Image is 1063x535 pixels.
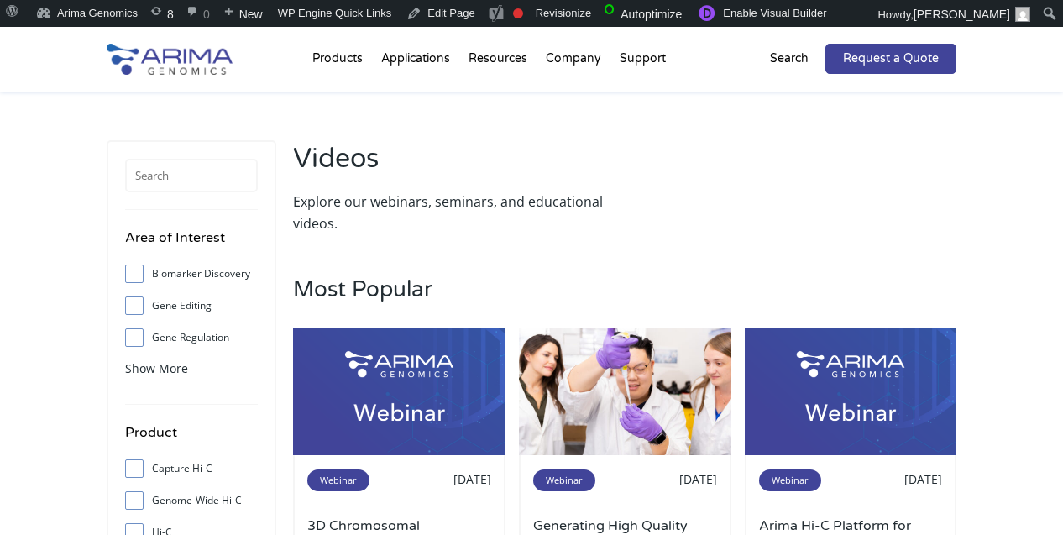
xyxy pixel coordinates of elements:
[825,44,956,74] a: Request a Quote
[125,488,259,513] label: Genome-Wide Hi-C
[125,422,259,456] h4: Product
[125,456,259,481] label: Capture Hi-C
[107,44,233,75] img: Arima-Genomics-logo
[513,8,523,18] div: Focus keyphrase not set
[125,360,188,376] span: Show More
[533,469,595,491] span: Webinar
[679,471,717,487] span: [DATE]
[125,227,259,261] h4: Area of Interest
[307,469,369,491] span: Webinar
[293,328,505,456] img: Arima-Webinar-500x300.png
[519,328,731,456] img: IMG_2091-500x300.jpg
[745,328,957,456] img: Arima-Webinar-500x300.png
[759,469,821,491] span: Webinar
[914,8,1010,21] span: [PERSON_NAME]
[293,191,616,234] p: Explore our webinars, seminars, and educational videos.
[125,159,259,192] input: Search
[125,261,259,286] label: Biomarker Discovery
[453,471,491,487] span: [DATE]
[125,293,259,318] label: Gene Editing
[293,140,616,191] h2: Videos
[293,276,956,328] h3: Most Popular
[125,325,259,350] label: Gene Regulation
[904,471,942,487] span: [DATE]
[770,48,809,70] p: Search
